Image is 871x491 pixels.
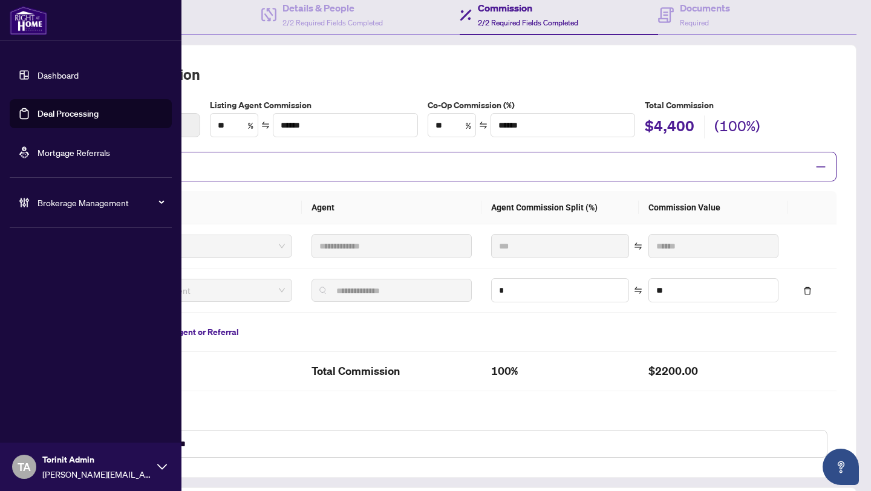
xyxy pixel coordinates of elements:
span: Brokerage Management [38,196,163,209]
th: Agent Commission Split (%) [481,191,639,224]
a: Mortgage Referrals [38,147,110,158]
span: swap [634,242,642,250]
span: [PERSON_NAME][EMAIL_ADDRESS][DOMAIN_NAME] [42,467,151,481]
img: search_icon [319,287,327,294]
th: Commission Value [639,191,788,224]
h4: Details & People [282,1,383,15]
label: Commission Notes [83,415,837,429]
h2: (100%) [714,116,760,139]
th: Agent [302,191,481,224]
div: Split Commission [83,152,837,181]
span: TA [18,458,31,475]
h2: Total Commission [312,362,472,381]
h2: $2200.00 [648,362,778,381]
h4: Commission [478,1,578,15]
img: logo [10,6,47,35]
h2: Total Commission [83,65,837,84]
h2: $4,400 [645,116,694,139]
label: Co-Op Commission (%) [428,99,635,112]
span: Required [680,18,709,27]
span: 2/2 Required Fields Completed [478,18,578,27]
button: Open asap [823,449,859,485]
h5: Total Commission [645,99,837,112]
h4: Documents [680,1,730,15]
span: swap [634,286,642,294]
span: Torinit Admin [42,453,151,466]
th: Type [83,191,302,224]
label: Listing Agent Commission [210,99,417,112]
a: Dashboard [38,70,79,80]
span: RAHR Agent [100,281,285,299]
span: swap [479,121,488,129]
a: Deal Processing [38,108,99,119]
span: delete [803,287,812,295]
span: 2/2 Required Fields Completed [282,18,383,27]
span: swap [261,121,270,129]
span: Primary [100,237,285,255]
span: minus [815,161,826,172]
h2: 100% [491,362,629,381]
